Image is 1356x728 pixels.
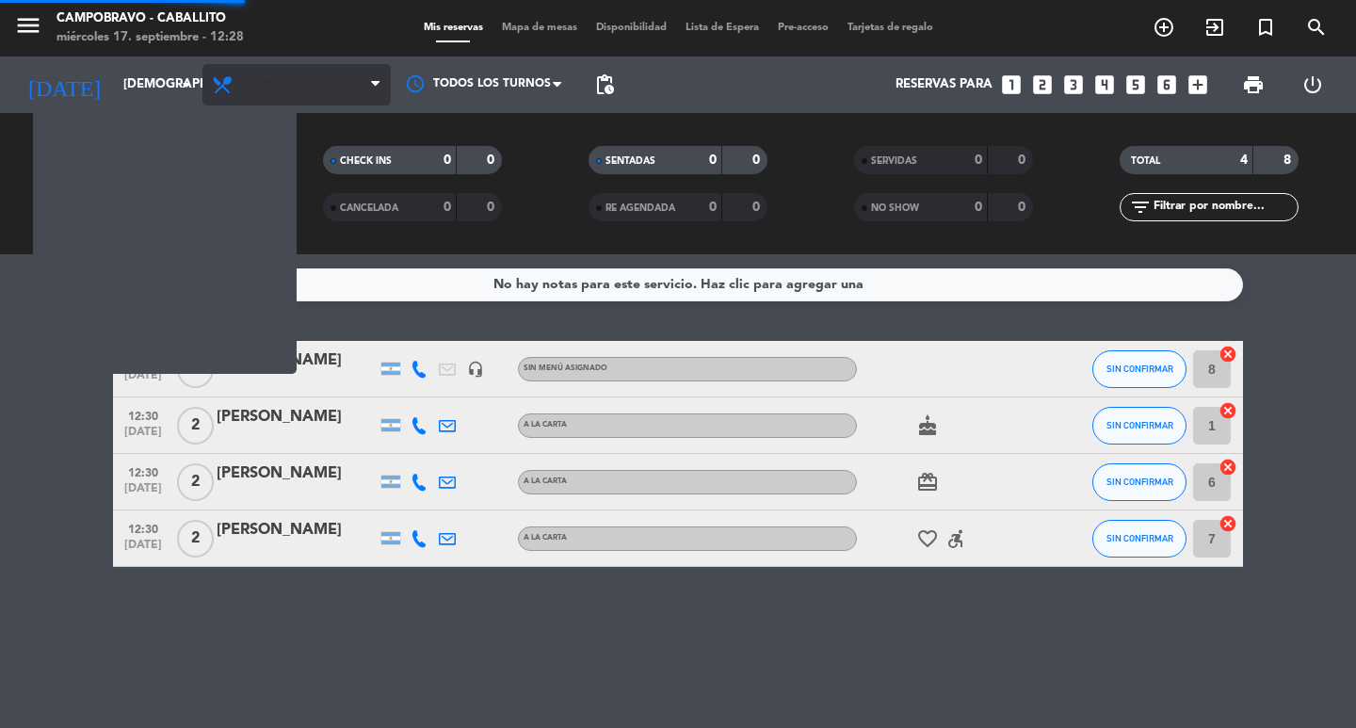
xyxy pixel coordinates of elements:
span: 2 [177,463,214,501]
button: SIN CONFIRMAR [1092,407,1186,445]
div: LOG OUT [1283,57,1342,113]
span: CHECK INS [340,156,392,166]
div: miércoles 17. septiembre - 12:28 [56,28,244,47]
i: cancel [1219,514,1237,533]
span: [DATE] [120,426,167,447]
span: TOTAL [1131,156,1160,166]
span: pending_actions [593,73,616,96]
span: [DATE] [120,369,167,391]
strong: 0 [752,154,764,167]
i: [DATE] [14,64,114,105]
button: SIN CONFIRMAR [1092,520,1186,558]
div: No hay notas para este servicio. Haz clic para agregar una [493,274,864,296]
span: A LA CARTA [524,534,567,542]
strong: 0 [709,154,717,167]
strong: 4 [1240,154,1248,167]
span: 12:30 [120,348,167,369]
button: SIN CONFIRMAR [1092,463,1186,501]
span: Mapa de mesas [492,23,587,33]
strong: 0 [444,154,451,167]
button: SIN CONFIRMAR [1092,350,1186,388]
span: A LA CARTA [524,421,567,429]
span: SIN CONFIRMAR [1106,420,1173,430]
span: [DATE] [120,482,167,504]
span: NO SHOW [871,203,919,213]
span: Disponibilidad [587,23,676,33]
i: power_settings_new [1301,73,1324,96]
i: filter_list [1129,196,1152,218]
strong: 0 [444,201,451,214]
span: RE AGENDADA [605,203,675,213]
span: 2 [177,350,214,388]
span: SERVIDAS [871,156,917,166]
i: menu [14,11,42,40]
span: SIN CONFIRMAR [1106,533,1173,543]
span: RESERVADAS [69,154,129,163]
i: search [1305,16,1328,39]
span: SENTADAS [605,156,655,166]
strong: 4 [178,202,186,215]
span: CANCELADA [340,203,398,213]
span: Sin menú asignado [524,364,607,372]
span: Tarjetas de regalo [838,23,943,33]
strong: 0 [178,180,186,193]
div: [PERSON_NAME] [217,405,377,429]
strong: 8 [1283,154,1295,167]
i: favorite_border [916,527,939,550]
span: CONFIRMADA [69,183,134,192]
span: 2 [177,520,214,558]
button: menu [14,11,42,46]
span: Almuerzo [243,78,308,91]
i: cake [916,414,939,437]
span: 12:30 [120,461,167,482]
span: Lista de Espera [676,23,768,33]
i: arrow_drop_down [175,73,198,96]
strong: 0 [709,201,717,214]
i: cancel [1219,401,1237,420]
span: [DATE] [120,539,167,560]
strong: 4 [178,151,186,164]
span: Mis reservas [414,23,492,33]
div: [PERSON_NAME] [217,518,377,542]
i: cancel [1219,458,1237,477]
i: exit_to_app [1203,16,1226,39]
span: SIN CONFIRMAR [1106,364,1173,374]
span: SIN CONFIRMAR [1106,477,1173,487]
span: A LA CARTA [524,477,567,485]
i: add_box [1186,73,1210,97]
i: looks_two [1030,73,1055,97]
strong: 0 [487,201,498,214]
span: Pre-acceso [768,23,838,33]
i: looks_4 [1092,73,1117,97]
strong: 8 [221,151,233,164]
strong: 0 [752,201,764,214]
span: 12:30 [120,404,167,426]
i: accessible_forward [944,527,967,550]
input: Filtrar por nombre... [1152,197,1298,218]
i: headset_mic [467,361,484,378]
span: 12:30 [120,517,167,539]
i: looks_6 [1154,73,1179,97]
i: turned_in_not [1254,16,1277,39]
div: [PERSON_NAME] [217,461,377,486]
i: looks_one [999,73,1024,97]
span: print [1242,73,1265,96]
i: add_circle_outline [1153,16,1175,39]
strong: 0 [975,154,982,167]
span: SIN CONFIRMAR [69,204,144,214]
strong: 0 [487,154,498,167]
i: looks_3 [1061,73,1086,97]
i: looks_5 [1123,73,1148,97]
div: Campobravo - caballito [56,9,244,28]
i: card_giftcard [916,471,939,493]
span: Reservas para [896,77,993,92]
strong: 0 [221,180,233,193]
strong: 0 [1018,201,1029,214]
i: cancel [1219,345,1237,364]
strong: 8 [221,202,233,215]
strong: 0 [1018,154,1029,167]
div: [PERSON_NAME] [217,348,377,373]
span: 2 [177,407,214,445]
strong: 0 [975,201,982,214]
